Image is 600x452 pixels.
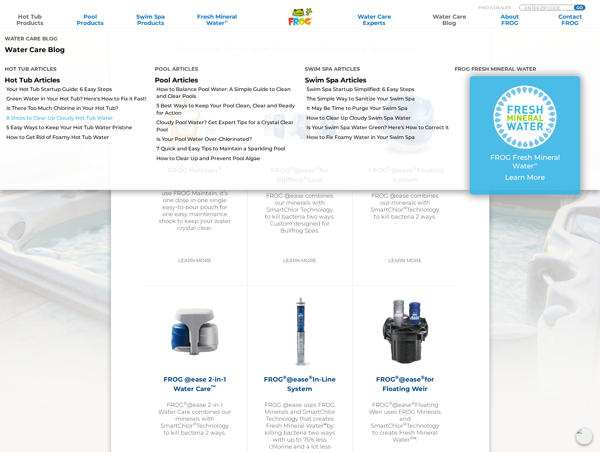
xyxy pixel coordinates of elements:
[576,428,592,444] img: openIcon
[547,14,594,26] a: ContactFROG
[156,136,300,143] a: Is Your Pool Water Over-Chlorinated?
[283,374,287,380] sup: ®
[193,421,196,426] sup: ®
[127,14,174,26] a: Swim SpaProducts
[5,46,295,54] p: Water Care Blog
[156,119,300,133] a: Cloudy Pool Water? Get Expert Tips for a Crystal Clear Pool
[155,76,198,84] a: Pool Articles
[6,86,150,93] a: Your Hot Tub Startup Guide: 6 Easy Steps
[188,14,246,26] a: Fresh MineralWater∞
[305,76,366,84] a: Swim Spa Articles
[6,95,150,102] a: Green Water in Your Hot Tub? Here's How to Fix it Fast!
[411,401,415,406] sup: ®
[156,102,300,117] a: 5 Best Ways to Keep Your Pool Clean, Clear and Ready for Action
[381,255,429,266] a: Learn More
[368,192,442,220] p: FROG @ease combines our minerals with SmartChlor Technology to kill bacteria 2 ways.
[276,255,323,266] a: Learn More
[426,14,473,26] a: Water CareBlog
[263,295,336,368] img: inline-system-300x300.png
[306,105,450,112] a: It May Be Time to Purge Your Swim Spa
[155,63,295,76] h4: Pool Articles
[336,14,412,26] a: Water CareExperts
[524,5,567,10] input: Zip Code Form
[306,134,450,141] a: How to Fix Foamy Water in Your Swim Spa
[306,86,450,93] a: Swim Spa Startup Simplified: 6 Easy Steps
[410,435,413,440] sup: ®
[455,63,595,76] h4: FROG Fresh Mineral Water
[211,384,216,390] sup: ™
[6,14,53,26] a: Hot TubProducts
[369,295,442,368] img: InLineWeir_Front_High_inserting-v2-300x300.png
[368,375,442,394] h2: FROG @ease for Floating Weir
[482,173,568,182] p: Learn More
[389,401,392,406] sup: ®
[413,435,417,440] sup: ∞
[6,134,150,141] a: How to Get Rid of Foamy Hot Tub Water
[158,183,231,232] p: For periodic shocking, use FROG Maintain, it’s one dose in one single easy-to-pour pouch for one ...
[5,76,60,84] a: Hot Tub Articles
[158,295,231,368] img: @ease-2-in-1-Holder-v2-300x300.png
[263,375,336,394] h2: FROG @ease In-Line System
[306,124,450,131] a: Is Your Swim Spa Water Green? Here's How to Correct it
[158,375,231,394] h2: FROG @ease 2-in-1 Water Care
[5,63,145,76] h4: Hot Tub Articles
[323,421,327,426] sup: ∞
[156,145,300,152] a: 7 Quick and Easy Tips to Maintain a Sparkling Pool
[403,421,407,426] sup: ®
[309,374,312,380] sup: ®
[486,14,533,26] a: AboutFROG
[6,105,150,112] a: Is There Too Much Chlorine in Your Hot Tub?
[5,33,295,46] h4: Water Care Blog
[171,255,218,266] a: Learn More
[482,86,568,185] a: FROG Fresh Mineral Water∞ Learn More
[6,124,150,131] a: 5 Easy Ways to Keep Your Hot Tub Water Pristine
[395,374,399,380] sup: ®
[368,401,442,443] p: FROG @ease Floating Weir uses FROG Minerals and SmartChlor Technology to create Fresh Mineral Wat...
[156,86,300,100] a: How to Balance Pool Water: A Simple Guide to Clean and Clear Pools
[263,192,336,234] p: FROG @ease combines our minerals with SmartChlor Technology to kill bacteria two ways. Custom des...
[403,205,407,210] sup: ®
[478,5,511,10] p: Find A Dealer
[67,14,114,26] a: PoolProducts
[156,155,300,162] a: How to Clear Up and Prevent Pool Algae
[421,374,425,380] sup: ®
[306,115,450,122] a: How to Clear Up Cloudy Swim Spa Water
[183,401,187,406] sup: ®
[574,5,585,10] input: GO
[534,161,538,167] sup: ∞
[482,154,568,170] p: FROG Fresh Mineral Water
[6,115,150,122] a: 8 Steps to Clear Up Cloudy Hot Tub Water
[224,19,228,24] sup: ∞
[158,401,231,436] p: FROG @ease 2-in-1 Water Care combines our minerals with SmartChlor Technology to kill bacteria 2 ...
[305,63,446,76] h4: Swim Spa Articles
[306,95,450,102] a: The Simple Way to Sanitize Your Swim Spa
